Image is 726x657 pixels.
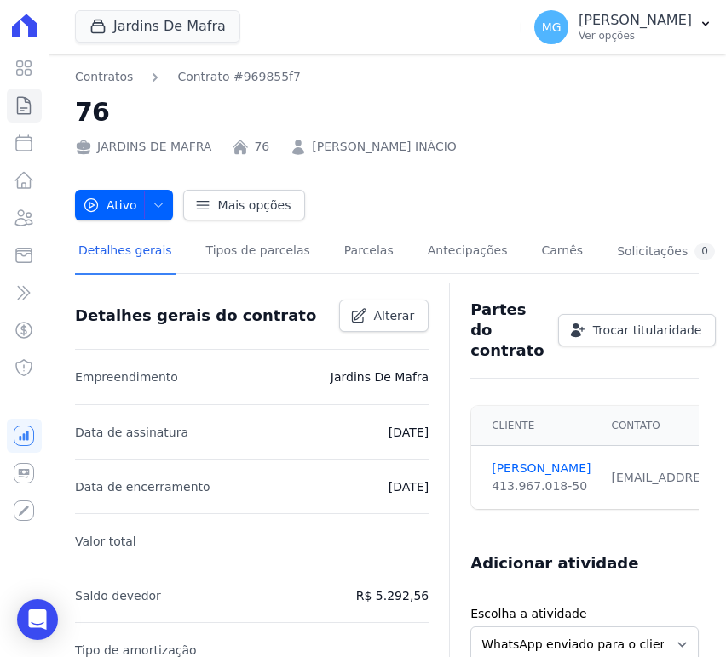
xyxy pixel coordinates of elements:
[183,190,306,220] a: Mais opções
[75,68,301,86] nav: Breadcrumb
[492,477,591,495] div: 413.967.018-50
[75,68,133,86] a: Contratos
[75,306,316,326] h3: Detalhes gerais do contrato
[75,477,210,497] p: Data de encerramento
[558,314,717,346] a: Trocar titularidade
[424,230,511,275] a: Antecipações
[339,300,429,332] a: Alterar
[75,422,188,443] p: Data de assinatura
[593,322,702,339] span: Trocar titularidade
[75,586,161,606] p: Saldo devedor
[75,93,699,131] h2: 76
[83,190,137,220] span: Ativo
[579,12,692,29] p: [PERSON_NAME]
[75,10,240,43] button: Jardins De Mafra
[470,553,638,574] h3: Adicionar atividade
[694,243,715,260] div: 0
[542,21,562,33] span: MG
[374,307,415,324] span: Alterar
[471,406,601,446] th: Cliente
[470,605,699,623] label: Escolha a atividade
[389,422,429,443] p: [DATE]
[75,138,211,156] div: JARDINS DE MAFRA
[203,230,314,275] a: Tipos de parcelas
[218,197,291,214] span: Mais opções
[617,243,715,260] div: Solicitações
[331,367,429,387] p: Jardins De Mafra
[538,230,586,275] a: Carnês
[75,367,178,387] p: Empreendimento
[356,586,429,606] p: R$ 5.292,56
[470,300,544,361] h3: Partes do contrato
[312,138,457,156] a: [PERSON_NAME] INÁCIO
[521,3,726,51] button: MG [PERSON_NAME] Ver opções
[177,68,301,86] a: Contrato #969855f7
[614,230,718,275] a: Solicitações0
[17,599,58,640] div: Open Intercom Messenger
[75,230,176,275] a: Detalhes gerais
[492,460,591,477] a: [PERSON_NAME]
[75,68,699,86] nav: Breadcrumb
[75,531,136,551] p: Valor total
[254,138,269,156] a: 76
[341,230,397,275] a: Parcelas
[75,190,173,220] button: Ativo
[579,29,692,43] p: Ver opções
[389,477,429,497] p: [DATE]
